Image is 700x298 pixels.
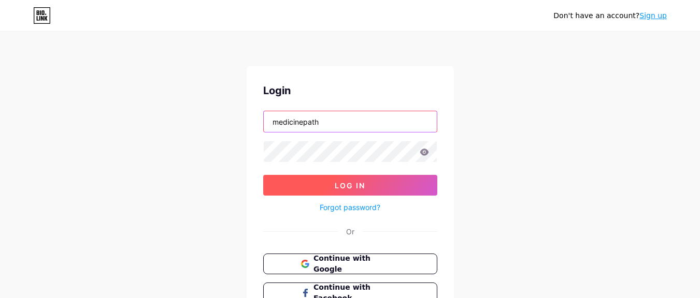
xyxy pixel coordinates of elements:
[263,254,437,274] button: Continue with Google
[264,111,437,132] input: Username
[346,226,354,237] div: Or
[320,202,380,213] a: Forgot password?
[335,181,365,190] span: Log In
[263,83,437,98] div: Login
[639,11,667,20] a: Sign up
[263,175,437,196] button: Log In
[553,10,667,21] div: Don't have an account?
[313,253,399,275] span: Continue with Google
